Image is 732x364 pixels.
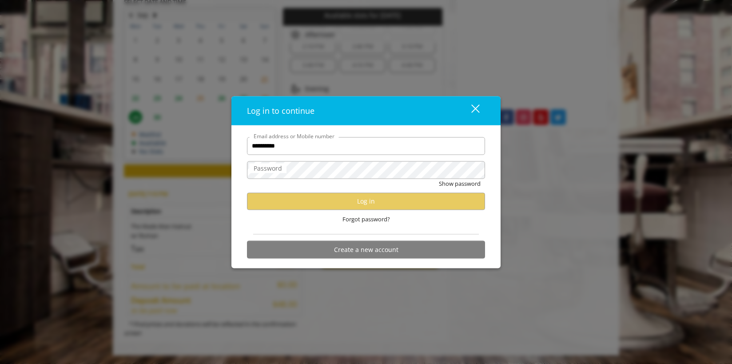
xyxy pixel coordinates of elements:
div: close dialog [461,104,479,117]
button: close dialog [455,101,485,120]
button: Create a new account [247,241,485,258]
label: Password [249,163,286,173]
button: Log in [247,192,485,210]
span: Forgot password? [342,214,390,224]
span: Log in to continue [247,105,314,116]
input: Password [247,161,485,179]
button: Show password [439,179,481,188]
label: Email address or Mobile number [249,132,339,140]
input: Email address or Mobile number [247,137,485,155]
